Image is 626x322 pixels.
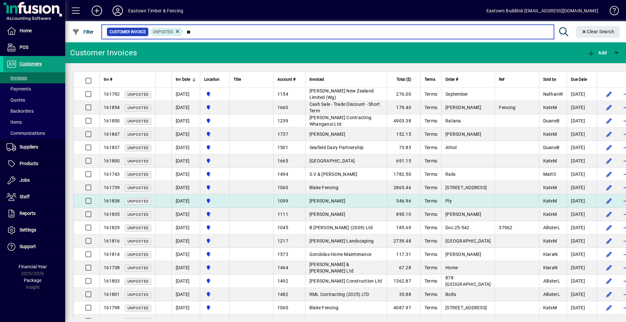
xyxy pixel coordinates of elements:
span: KateM [543,158,557,163]
td: [DATE] [171,274,200,288]
span: Unposted [127,226,149,230]
span: Holyoake St [204,291,225,298]
span: Cash Sale - Trade Discount - Short Term [309,102,380,113]
span: Terms [425,238,437,244]
span: 1494 [277,172,288,177]
td: 67.28 [387,261,420,274]
td: [DATE] [171,154,200,168]
span: 161837 [104,145,120,150]
span: 161835 [104,212,120,217]
span: [PERSON_NAME] [445,132,481,137]
span: 161792 [104,91,120,97]
span: 161739 [104,185,120,190]
span: 161798 [104,305,120,310]
span: Terms [425,91,437,97]
span: Payments [7,86,31,91]
td: [DATE] [171,88,200,101]
span: Terms [425,278,437,284]
span: [PERSON_NAME] [309,198,345,203]
td: [DATE] [567,141,597,154]
span: Total ($) [396,76,411,83]
span: Fencing [499,105,515,110]
td: 346.96 [387,194,420,208]
td: [DATE] [171,221,200,234]
span: [PERSON_NAME] [445,252,481,257]
span: Blake Fencing [309,305,338,310]
span: Holyoake St [204,304,225,311]
span: 161803 [104,278,120,284]
span: Holyoake St [204,224,225,231]
div: Order # [445,76,491,83]
span: Inv # [104,76,112,83]
td: 2739.48 [387,234,420,248]
span: September [445,91,468,97]
span: Unposted [127,106,149,110]
td: 691.15 [387,154,420,168]
a: Items [3,117,65,128]
span: [PERSON_NAME] Construction Ltd [309,278,382,284]
span: Terms [425,105,437,110]
span: Holyoake St [204,144,225,151]
div: Sold by [543,76,563,83]
td: [DATE] [567,168,597,181]
span: Clear Search [581,29,615,34]
td: 73.83 [387,141,420,154]
span: Support [20,244,36,249]
span: KiaraN [543,265,558,270]
span: Holyoake St [204,131,225,138]
span: KateM [543,185,557,190]
td: 1782.50 [387,168,420,181]
button: Edit [604,156,614,166]
span: 1060 [277,305,288,310]
span: POS [20,45,28,50]
span: AllisterL [543,278,560,284]
span: Account # [277,76,295,83]
span: Holyoake St [204,251,225,258]
span: 1737 [277,132,288,137]
span: Terms [425,145,437,150]
button: Edit [604,222,614,233]
a: Products [3,156,65,172]
span: Invoices [7,75,27,80]
td: [DATE] [567,101,597,114]
button: Edit [604,262,614,273]
a: Payments [3,83,65,94]
span: NathanW [543,91,563,97]
td: [DATE] [567,301,597,315]
span: [GEOGRAPHIC_DATA] [445,238,491,244]
span: Unposted [127,266,149,270]
span: 1482 [277,292,288,297]
span: [GEOGRAPHIC_DATA] [309,158,355,163]
td: [DATE] [171,288,200,301]
span: Unposted [127,92,149,97]
span: [PERSON_NAME] [445,212,481,217]
a: Communications [3,128,65,139]
button: Edit [604,276,614,286]
span: Reports [20,211,36,216]
span: KateM [543,198,557,203]
span: KiaraN [543,252,558,257]
span: Unposted [127,293,149,297]
span: Unposted [127,306,149,310]
span: KateM [543,238,557,244]
span: 161816 [104,238,120,244]
span: 161743 [104,172,120,177]
span: Holyoake St [204,184,225,191]
span: Gondolas Home Maintenance [309,252,371,257]
td: [DATE] [567,88,597,101]
button: Filter [70,26,96,38]
span: 161850 [104,118,120,123]
span: Terms [425,185,437,190]
span: Title [233,76,241,83]
span: Financial Year [19,264,47,269]
span: Inv Date [176,76,190,83]
td: [DATE] [567,194,597,208]
td: [DATE] [171,114,200,128]
span: 1501 [277,145,288,150]
td: [DATE] [171,194,200,208]
span: 1660 [277,105,288,110]
td: [DATE] [567,248,597,261]
span: Terms [425,292,437,297]
span: 37962 [499,225,512,230]
span: Terms [425,76,435,83]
